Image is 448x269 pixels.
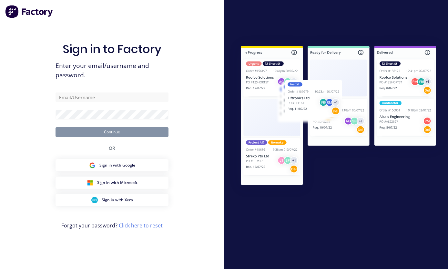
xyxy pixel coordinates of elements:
a: Click here to reset [119,222,163,229]
span: Enter your email/username and password. [56,61,168,80]
img: Google Sign in [89,162,96,168]
span: Sign in with Google [99,162,135,168]
h1: Sign in to Factory [63,42,161,56]
button: Google Sign inSign in with Google [56,159,168,171]
div: OR [109,137,115,159]
button: Continue [56,127,168,137]
input: Email/Username [56,92,168,102]
img: Sign in [229,35,448,198]
button: Xero Sign inSign in with Xero [56,194,168,206]
span: Sign in with Microsoft [97,180,137,186]
img: Factory [5,5,54,18]
span: Forgot your password? [61,222,163,229]
img: Microsoft Sign in [87,179,93,186]
span: Sign in with Xero [102,197,133,203]
img: Xero Sign in [91,197,98,203]
button: Microsoft Sign inSign in with Microsoft [56,177,168,189]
